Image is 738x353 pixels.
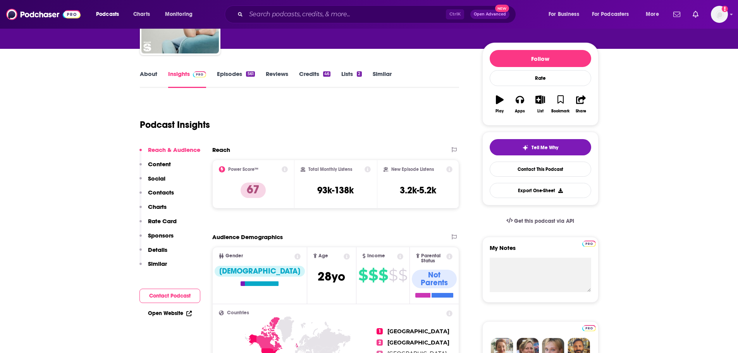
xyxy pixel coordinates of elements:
button: Contacts [139,189,174,203]
a: Contact This Podcast [490,162,591,177]
span: Logged in as torpublicity [711,6,728,23]
button: Contact Podcast [139,289,200,303]
label: My Notes [490,244,591,258]
span: 2 [377,339,383,346]
a: Show notifications dropdown [670,8,683,21]
button: Bookmark [550,90,571,118]
p: Content [148,160,171,168]
div: Play [495,109,504,114]
h2: Total Monthly Listens [308,167,352,172]
a: Similar [373,70,392,88]
span: Gender [225,253,243,258]
a: Pro website [582,239,596,247]
h2: New Episode Listens [391,167,434,172]
button: open menu [640,8,669,21]
div: Not Parents [412,270,457,288]
button: Reach & Audience [139,146,200,160]
button: open menu [91,8,129,21]
span: Open Advanced [474,12,506,16]
a: Show notifications dropdown [690,8,702,21]
a: Reviews [266,70,288,88]
button: Content [139,160,171,175]
button: Sponsors [139,232,174,246]
a: Charts [128,8,155,21]
p: Similar [148,260,167,267]
div: 561 [246,71,255,77]
span: $ [389,269,397,281]
span: For Podcasters [592,9,629,20]
span: Monitoring [165,9,193,20]
button: Share [571,90,591,118]
div: Search podcasts, credits, & more... [232,5,523,23]
img: User Profile [711,6,728,23]
h3: 93k-138k [317,184,354,196]
span: 28 yo [318,269,345,284]
span: Ctrl K [446,9,464,19]
button: Show profile menu [711,6,728,23]
button: Follow [490,50,591,67]
span: [GEOGRAPHIC_DATA] [387,328,449,335]
button: Open AdvancedNew [470,10,509,19]
p: Rate Card [148,217,177,225]
button: Similar [139,260,167,274]
button: List [530,90,550,118]
svg: Add a profile image [722,6,728,12]
h2: Reach [212,146,230,153]
div: Bookmark [551,109,569,114]
a: Credits46 [299,70,330,88]
button: Social [139,175,165,189]
span: Get this podcast via API [514,218,574,224]
div: Apps [515,109,525,114]
h2: Audience Demographics [212,233,283,241]
input: Search podcasts, credits, & more... [246,8,446,21]
span: More [646,9,659,20]
button: Charts [139,203,167,217]
button: tell me why sparkleTell Me Why [490,139,591,155]
button: Rate Card [139,217,177,232]
button: Details [139,246,167,260]
button: open menu [587,8,640,21]
div: 2 [357,71,361,77]
a: Get this podcast via API [500,212,581,231]
span: Age [318,253,328,258]
a: Pro website [582,324,596,331]
span: For Business [549,9,579,20]
div: List [537,109,544,114]
span: $ [358,269,368,281]
span: 1 [377,328,383,334]
button: Export One-Sheet [490,183,591,198]
span: $ [398,269,407,281]
img: Podchaser - Follow, Share and Rate Podcasts [6,7,81,22]
span: Podcasts [96,9,119,20]
p: 67 [241,183,266,198]
button: Apps [510,90,530,118]
button: Play [490,90,510,118]
a: Episodes561 [217,70,255,88]
img: tell me why sparkle [522,145,528,151]
h2: Power Score™ [228,167,258,172]
p: Contacts [148,189,174,196]
button: open menu [543,8,589,21]
span: [GEOGRAPHIC_DATA] [387,339,449,346]
a: InsightsPodchaser Pro [168,70,206,88]
button: open menu [160,8,203,21]
p: Social [148,175,165,182]
img: Podchaser Pro [582,325,596,331]
span: Countries [227,310,249,315]
div: Rate [490,70,591,86]
img: Podchaser Pro [582,241,596,247]
p: Sponsors [148,232,174,239]
h1: Podcast Insights [140,119,210,131]
a: About [140,70,157,88]
span: Tell Me Why [532,145,558,151]
span: Parental Status [421,253,445,263]
img: Podchaser Pro [193,71,206,77]
div: [DEMOGRAPHIC_DATA] [215,266,305,277]
span: Income [367,253,385,258]
p: Reach & Audience [148,146,200,153]
p: Charts [148,203,167,210]
div: 46 [323,71,330,77]
a: Open Website [148,310,192,317]
span: New [495,5,509,12]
